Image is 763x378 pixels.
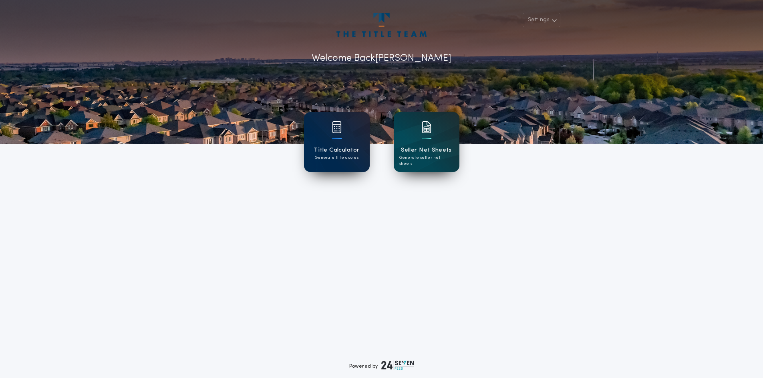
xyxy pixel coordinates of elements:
[315,155,358,161] p: Generate title quotes
[349,360,414,370] div: Powered by
[332,121,342,133] img: card icon
[523,13,560,27] button: Settings
[381,360,414,370] img: logo
[422,121,431,133] img: card icon
[336,13,426,37] img: account-logo
[401,146,452,155] h1: Seller Net Sheets
[304,112,370,172] a: card iconTitle CalculatorGenerate title quotes
[394,112,459,172] a: card iconSeller Net SheetsGenerate seller net sheets
[312,51,451,66] p: Welcome Back [PERSON_NAME]
[314,146,359,155] h1: Title Calculator
[399,155,454,167] p: Generate seller net sheets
